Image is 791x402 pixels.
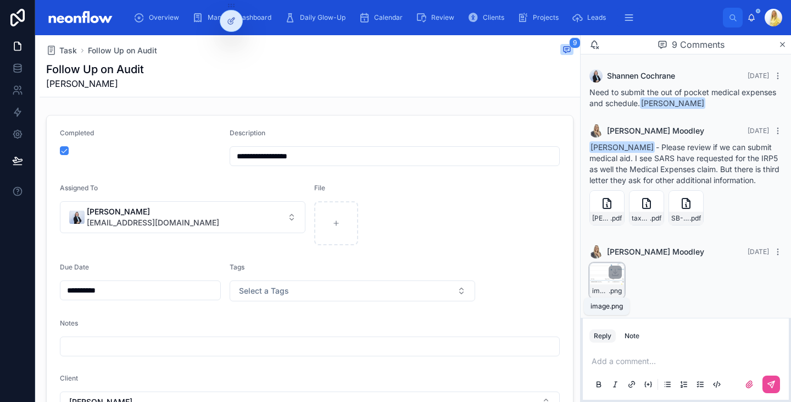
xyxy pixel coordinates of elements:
[208,13,271,22] span: Manager Dashboard
[230,280,475,301] button: Select Button
[689,214,701,223] span: .pdf
[610,214,622,223] span: .pdf
[589,87,776,108] span: Need to submit the out of pocket medical expenses and schedule.
[748,71,769,80] span: [DATE]
[671,214,689,223] span: SB-[PERSON_NAME]---Requested-Outstanding-information-20250908
[431,13,454,22] span: Review
[60,129,94,137] span: Completed
[314,184,325,192] span: File
[60,319,78,327] span: Notes
[514,8,566,27] a: Projects
[650,214,661,223] span: .pdf
[607,125,704,136] span: [PERSON_NAME] Moodley
[533,13,559,22] span: Projects
[592,214,610,223] span: [PERSON_NAME]---IRP5-Tax-Certificate-(1)
[46,62,144,77] h1: Follow Up on Audit
[589,142,779,185] span: - Please review if we can submit medical aid. I see SARS have requested for the IRP5 as well the ...
[60,263,89,271] span: Due Date
[46,77,144,90] span: [PERSON_NAME]
[149,13,179,22] span: Overview
[355,8,410,27] a: Calendar
[59,45,77,56] span: Task
[464,8,512,27] a: Clients
[632,214,650,223] span: tax-certificate-2025-(1)
[413,8,462,27] a: Review
[607,70,675,81] span: Shannen Cochrane
[609,287,622,295] span: .png
[87,217,219,228] span: [EMAIL_ADDRESS][DOMAIN_NAME]
[592,287,609,295] span: image
[569,8,614,27] a: Leads
[640,97,705,109] span: [PERSON_NAME]
[300,13,346,22] span: Daily Glow-Up
[672,38,725,51] span: 9 Comments
[607,246,704,257] span: [PERSON_NAME] Moodley
[620,329,644,343] button: Note
[591,302,623,311] div: image.png
[88,45,157,56] a: Follow Up on Audit
[230,129,265,137] span: Description
[374,13,403,22] span: Calendar
[560,44,573,57] button: 9
[748,126,769,135] span: [DATE]
[587,13,606,22] span: Leads
[281,8,353,27] a: Daily Glow-Up
[60,201,305,233] button: Select Button
[569,37,581,48] span: 9
[483,13,504,22] span: Clients
[230,263,244,271] span: Tags
[60,374,78,382] span: Client
[589,141,655,153] span: [PERSON_NAME]
[625,332,639,340] div: Note
[748,247,769,256] span: [DATE]
[239,285,289,296] span: Select a Tags
[589,329,616,343] button: Reply
[44,9,116,26] img: App logo
[46,45,77,56] a: Task
[60,184,98,192] span: Assigned To
[189,8,279,27] a: Manager Dashboard
[130,8,187,27] a: Overview
[87,206,219,217] span: [PERSON_NAME]
[125,5,723,30] div: scrollable content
